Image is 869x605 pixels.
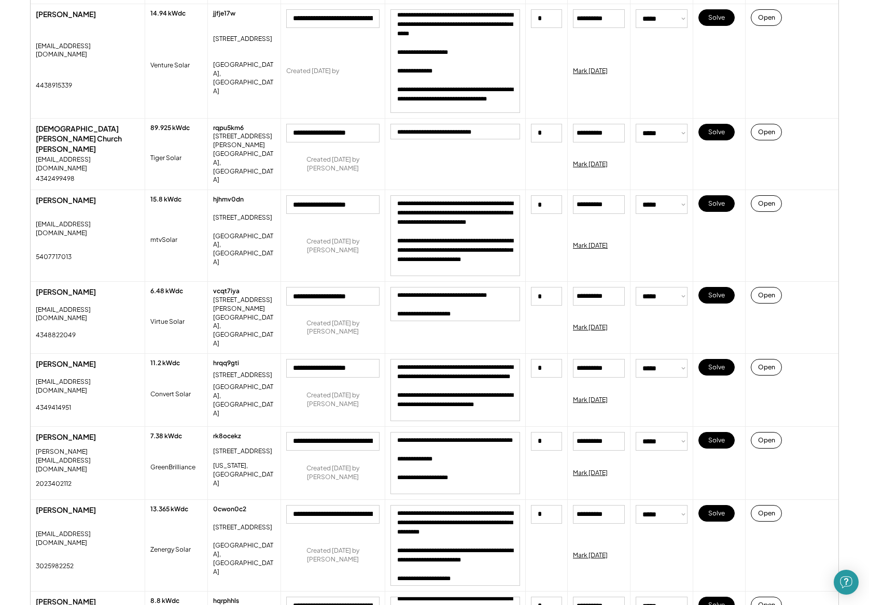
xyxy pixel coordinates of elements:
div: [GEOGRAPHIC_DATA], [GEOGRAPHIC_DATA] [213,541,275,576]
button: Solve [698,9,735,26]
button: Solve [698,124,735,140]
div: Created [DATE] by [PERSON_NAME] [286,237,380,255]
div: hrqq9gti [213,359,239,368]
div: [PERSON_NAME] [36,287,139,297]
div: Venture Solar [150,61,190,70]
div: Created [DATE] by [PERSON_NAME] [286,155,380,173]
div: Mark [DATE] [573,241,608,250]
div: 4349414951 [36,404,71,412]
div: [STREET_ADDRESS] [213,447,272,456]
div: Mark [DATE] [573,469,608,478]
div: 6.48 kWdc [150,287,183,296]
div: [DEMOGRAPHIC_DATA][PERSON_NAME] Church [PERSON_NAME] [36,124,139,154]
div: [GEOGRAPHIC_DATA], [GEOGRAPHIC_DATA] [213,383,275,417]
div: 7.38 kWdc [150,432,182,441]
div: [STREET_ADDRESS] [213,213,272,222]
div: [PERSON_NAME] [36,505,139,515]
div: rqpu5km6 [213,124,244,133]
div: GreenBrilliance [150,463,195,472]
div: [EMAIL_ADDRESS][DOMAIN_NAME] [36,220,139,238]
div: [EMAIL_ADDRESS][DOMAIN_NAME] [36,155,139,173]
div: [STREET_ADDRESS] [213,523,272,532]
div: 14.94 kWdc [150,9,186,18]
div: [STREET_ADDRESS] [213,35,272,44]
div: [GEOGRAPHIC_DATA], [GEOGRAPHIC_DATA] [213,232,275,267]
div: Convert Solar [150,390,191,399]
div: [STREET_ADDRESS][PERSON_NAME] [213,132,275,150]
div: [PERSON_NAME] [36,195,139,206]
div: [PERSON_NAME] [36,9,139,20]
button: Solve [698,287,735,304]
button: Solve [698,359,735,376]
div: rk8ocekz [213,432,241,441]
div: [GEOGRAPHIC_DATA], [GEOGRAPHIC_DATA] [213,150,275,184]
div: 0cwon0c2 [213,505,246,514]
button: Open [751,124,782,140]
div: 4438915339 [36,81,72,90]
div: 13.365 kWdc [150,505,188,514]
div: [GEOGRAPHIC_DATA], [GEOGRAPHIC_DATA] [213,61,275,95]
div: [PERSON_NAME][EMAIL_ADDRESS][DOMAIN_NAME] [36,448,139,473]
div: 5407717013 [36,253,72,262]
div: Mark [DATE] [573,160,608,169]
div: 15.8 kWdc [150,195,181,204]
div: Created [DATE] by [PERSON_NAME] [286,546,380,564]
button: Solve [698,505,735,522]
button: Open [751,9,782,26]
button: Open [751,195,782,212]
button: Open [751,432,782,449]
div: Open Intercom Messenger [834,570,859,595]
div: Created [DATE] by [PERSON_NAME] [286,464,380,482]
div: mtvSolar [150,236,177,244]
div: vcqt7iya [213,287,240,296]
div: Created [DATE] by [PERSON_NAME] [286,391,380,409]
div: 4348822049 [36,331,76,340]
div: [PERSON_NAME] [36,432,139,442]
div: [PERSON_NAME] [36,359,139,369]
div: [EMAIL_ADDRESS][DOMAIN_NAME] [36,42,139,60]
button: Solve [698,432,735,449]
button: Open [751,505,782,522]
div: Mark [DATE] [573,67,608,76]
button: Open [751,287,782,304]
div: 4342499498 [36,175,75,183]
button: Solve [698,195,735,212]
div: [STREET_ADDRESS] [213,371,272,380]
div: 11.2 kWdc [150,359,180,368]
div: Zenergy Solar [150,545,191,554]
div: Virtue Solar [150,318,185,326]
button: Open [751,359,782,376]
div: Mark [DATE] [573,551,608,560]
div: Created [DATE] by [PERSON_NAME] [286,319,380,337]
div: [STREET_ADDRESS][PERSON_NAME] [213,296,275,313]
div: Mark [DATE] [573,396,608,405]
div: hjhmv0dn [213,195,244,204]
div: 89.925 kWdc [150,124,190,133]
div: Mark [DATE] [573,323,608,332]
div: 2023402112 [36,480,72,488]
div: Created [DATE] by [286,67,339,76]
div: Tiger Solar [150,154,181,163]
div: 3025982252 [36,562,74,571]
div: [GEOGRAPHIC_DATA], [GEOGRAPHIC_DATA] [213,313,275,348]
div: [US_STATE], [GEOGRAPHIC_DATA] [213,462,275,487]
div: jjfje17w [213,9,235,18]
div: [EMAIL_ADDRESS][DOMAIN_NAME] [36,530,139,548]
div: [EMAIL_ADDRESS][DOMAIN_NAME] [36,306,139,323]
div: [EMAIL_ADDRESS][DOMAIN_NAME] [36,378,139,395]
